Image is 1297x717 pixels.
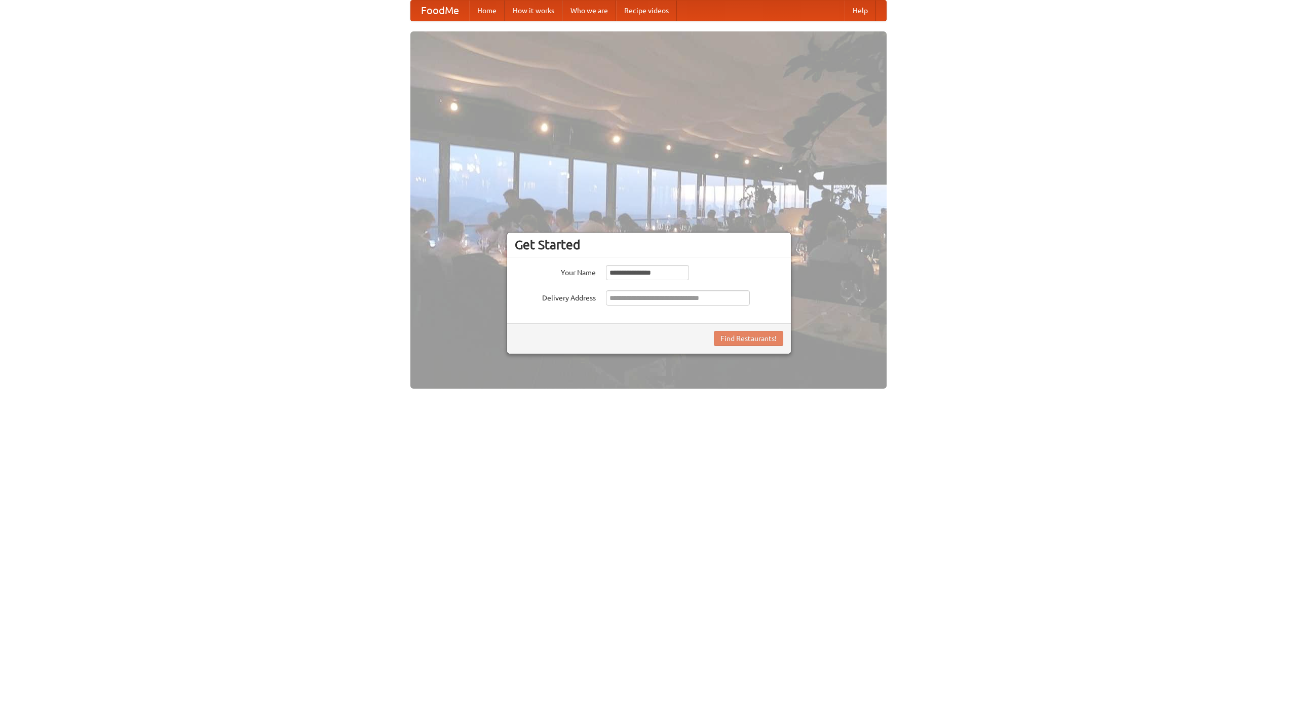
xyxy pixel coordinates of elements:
a: How it works [505,1,562,21]
a: Who we are [562,1,616,21]
a: FoodMe [411,1,469,21]
button: Find Restaurants! [714,331,783,346]
a: Help [845,1,876,21]
h3: Get Started [515,237,783,252]
a: Home [469,1,505,21]
a: Recipe videos [616,1,677,21]
label: Delivery Address [515,290,596,303]
label: Your Name [515,265,596,278]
